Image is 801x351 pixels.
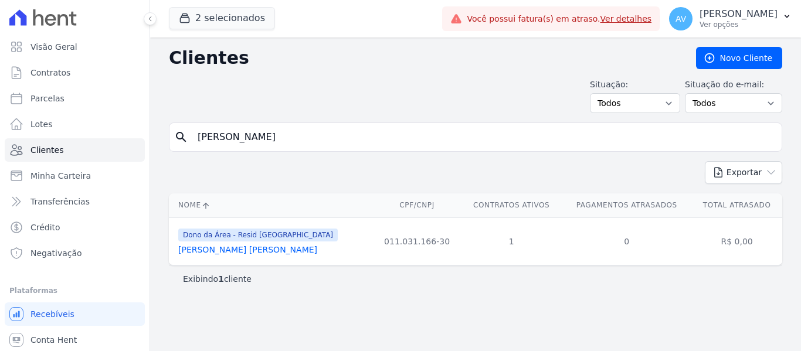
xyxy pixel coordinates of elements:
label: Situação: [590,79,680,91]
div: Plataformas [9,284,140,298]
span: Minha Carteira [30,170,91,182]
td: 0 [562,217,691,265]
td: R$ 0,00 [691,217,782,265]
td: 1 [461,217,562,265]
span: Transferências [30,196,90,207]
span: Contratos [30,67,70,79]
span: Você possui fatura(s) em atraso. [467,13,651,25]
span: Negativação [30,247,82,259]
span: Recebíveis [30,308,74,320]
a: Parcelas [5,87,145,110]
label: Situação do e-mail: [685,79,782,91]
input: Buscar por nome, CPF ou e-mail [191,125,777,149]
a: Transferências [5,190,145,213]
a: Negativação [5,241,145,265]
th: Pagamentos Atrasados [562,193,691,217]
span: Crédito [30,221,60,233]
a: Contratos [5,61,145,84]
i: search [174,130,188,144]
a: Visão Geral [5,35,145,59]
a: Clientes [5,138,145,162]
span: Lotes [30,118,53,130]
th: Contratos Ativos [461,193,562,217]
span: Conta Hent [30,334,77,346]
span: Dono da Área - Resid [GEOGRAPHIC_DATA] [178,229,338,241]
a: Crédito [5,216,145,239]
h2: Clientes [169,47,677,69]
button: AV [PERSON_NAME] Ver opções [660,2,801,35]
a: Lotes [5,113,145,136]
b: 1 [218,274,224,284]
th: CPF/CNPJ [373,193,461,217]
span: Clientes [30,144,63,156]
a: Novo Cliente [696,47,782,69]
a: Minha Carteira [5,164,145,188]
span: Visão Geral [30,41,77,53]
a: Ver detalhes [600,14,652,23]
p: [PERSON_NAME] [700,8,778,20]
p: Exibindo cliente [183,273,252,285]
button: Exportar [705,161,782,184]
th: Total Atrasado [691,193,782,217]
button: 2 selecionados [169,7,275,29]
td: 011.031.166-30 [373,217,461,265]
a: Recebíveis [5,302,145,326]
span: AV [676,15,686,23]
p: Ver opções [700,20,778,29]
th: Nome [169,193,373,217]
span: Parcelas [30,93,65,104]
a: [PERSON_NAME] [PERSON_NAME] [178,245,317,254]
